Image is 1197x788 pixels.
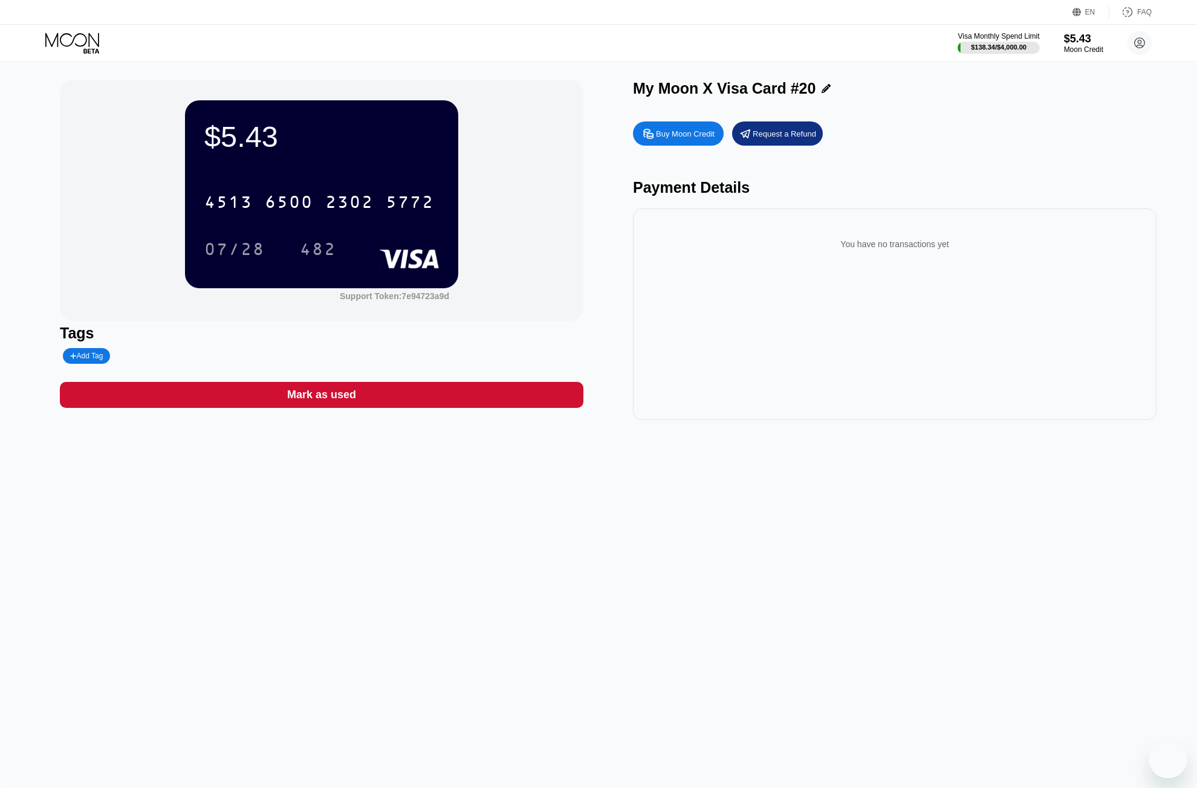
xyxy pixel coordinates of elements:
[1064,33,1103,54] div: $5.43Moon Credit
[386,194,434,213] div: 5772
[643,227,1147,261] div: You have no transactions yet
[204,120,439,153] div: $5.43
[1072,6,1109,18] div: EN
[325,194,374,213] div: 2302
[958,32,1039,40] div: Visa Monthly Spend Limit
[958,32,1039,54] div: Visa Monthly Spend Limit$138.34/$4,000.00
[1085,8,1095,16] div: EN
[197,187,441,217] div: 4513650023025772
[60,325,583,342] div: Tags
[60,382,583,408] div: Mark as used
[340,291,449,301] div: Support Token: 7e94723a9d
[633,80,816,97] div: My Moon X Visa Card #20
[1109,6,1152,18] div: FAQ
[656,129,715,139] div: Buy Moon Credit
[971,44,1027,51] div: $138.34 / $4,000.00
[1064,33,1103,45] div: $5.43
[63,348,110,364] div: Add Tag
[195,234,274,264] div: 07/28
[300,241,336,260] div: 482
[291,234,345,264] div: 482
[732,121,823,146] div: Request a Refund
[265,194,313,213] div: 6500
[633,121,724,146] div: Buy Moon Credit
[753,129,816,139] div: Request a Refund
[1064,45,1103,54] div: Moon Credit
[70,352,103,360] div: Add Tag
[340,291,449,301] div: Support Token:7e94723a9d
[287,388,356,402] div: Mark as used
[204,194,253,213] div: 4513
[633,179,1156,196] div: Payment Details
[1137,8,1152,16] div: FAQ
[1149,740,1187,778] iframe: Nút để khởi chạy cửa sổ nhắn tin
[204,241,265,260] div: 07/28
